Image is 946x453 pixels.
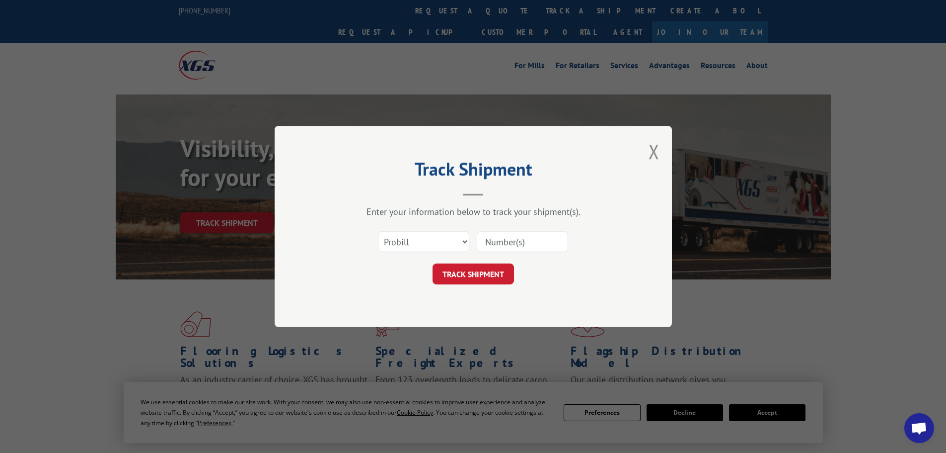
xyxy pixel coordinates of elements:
div: Enter your information below to track your shipment(s). [324,206,622,217]
a: Open chat [904,413,934,443]
button: TRACK SHIPMENT [433,264,514,284]
button: Close modal [649,138,659,165]
input: Number(s) [477,231,568,252]
h2: Track Shipment [324,162,622,181]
